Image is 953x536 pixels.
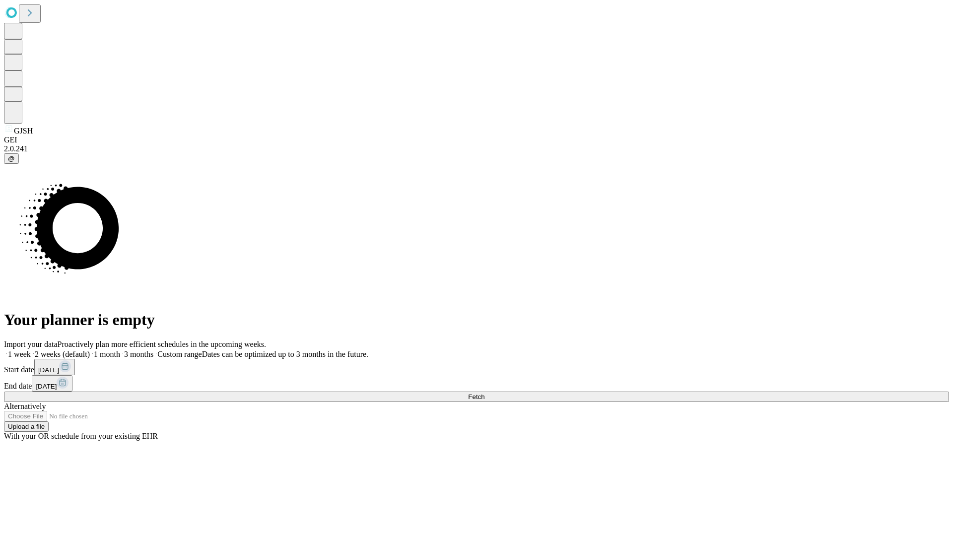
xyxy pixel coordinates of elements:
span: [DATE] [36,383,57,390]
span: 2 weeks (default) [35,350,90,358]
span: Dates can be optimized up to 3 months in the future. [202,350,368,358]
button: Fetch [4,392,949,402]
button: @ [4,153,19,164]
div: Start date [4,359,949,375]
span: 1 month [94,350,120,358]
span: GJSH [14,127,33,135]
span: [DATE] [38,366,59,374]
span: Fetch [468,393,484,401]
span: 3 months [124,350,153,358]
button: Upload a file [4,421,49,432]
span: Import your data [4,340,58,348]
div: End date [4,375,949,392]
button: [DATE] [32,375,72,392]
span: 1 week [8,350,31,358]
span: Alternatively [4,402,46,410]
button: [DATE] [34,359,75,375]
h1: Your planner is empty [4,311,949,329]
div: 2.0.241 [4,144,949,153]
span: Custom range [157,350,202,358]
span: Proactively plan more efficient schedules in the upcoming weeks. [58,340,266,348]
span: With your OR schedule from your existing EHR [4,432,158,440]
div: GEI [4,135,949,144]
span: @ [8,155,15,162]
